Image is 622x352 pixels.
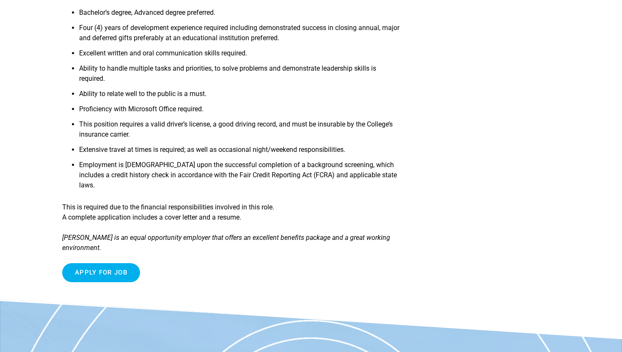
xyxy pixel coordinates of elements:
li: Four (4) years of development experience required including demonstrated success in closing annua... [79,23,400,48]
li: Bachelor’s degree, Advanced degree preferred. [79,8,400,23]
li: Employment is [DEMOGRAPHIC_DATA] upon the successful completion of a background screening, which ... [79,160,400,195]
li: Extensive travel at times is required; as well as occasional night/weekend responsibilities. [79,145,400,160]
li: Ability to handle multiple tasks and priorities, to solve problems and demonstrate leadership ski... [79,63,400,89]
li: Ability to relate well to the public is a must. [79,89,400,104]
li: Excellent written and oral communication skills required. [79,48,400,63]
input: Apply for job [62,263,140,282]
em: [PERSON_NAME] is an equal opportunity employer that offers an excellent benefits package and a gr... [62,234,390,252]
li: Proficiency with Microsoft Office required. [79,104,400,119]
li: This position requires a valid driver’s license, a good driving record, and must be insurable by ... [79,119,400,145]
p: This is required due to the financial responsibilities involved in this role. A complete applicat... [62,202,400,223]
